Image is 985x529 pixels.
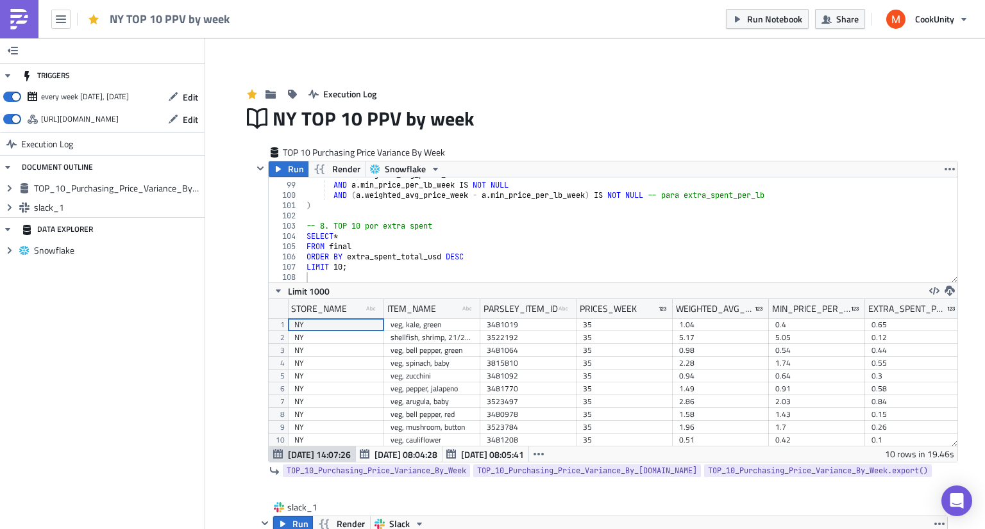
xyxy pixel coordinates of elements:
div: 2.03 [775,395,859,408]
div: 0.42 [775,434,859,446]
div: 2.86 [679,395,762,408]
span: Execution Log [323,87,376,101]
div: 0.55 [871,357,955,370]
div: 0.51 [679,434,762,446]
span: Render [332,161,360,177]
span: slack_1 [287,501,339,514]
span: Snowflake [385,161,426,177]
button: Edit [162,110,205,129]
div: STORE_NAME [291,299,347,318]
div: TRIGGERS [22,64,70,87]
span: TOP_10_Purchasing_Price_Variance_By_Week.export() [708,464,928,477]
div: 35 [583,344,666,357]
div: 10 rows in 19.46s [885,446,954,462]
span: CookUnity [915,12,954,26]
a: TOP_10_Purchasing_Price_Variance_By_Week.export() [704,464,932,477]
div: veg, spinach, baby [391,357,474,370]
div: 3481092 [487,370,570,382]
div: EXTRA_SPENT_PER_LB [868,299,947,318]
div: 0.64 [775,370,859,382]
div: veg, kale, green [391,318,474,331]
button: Limit 1000 [269,283,334,298]
div: PRICES_WEEK [580,299,637,318]
button: [DATE] 08:05:41 [442,446,529,462]
div: 35 [583,370,666,382]
div: NY [294,318,378,331]
span: [DATE] 14:07:26 [288,448,351,461]
div: 3481064 [487,344,570,357]
div: NY [294,331,378,344]
div: 0.26 [871,421,955,434]
div: WEIGHTED_AVG_PRICE_WEEK [676,299,755,318]
div: 104 [269,231,304,241]
button: Run Notebook [726,9,809,29]
button: Share [815,9,865,29]
div: 0.44 [871,344,955,357]
div: NY [294,408,378,421]
span: TOP_10_Purchasing_Price_Variance_By_Week [34,183,201,194]
div: Open Intercom Messenger [941,485,972,516]
div: 1.74 [775,357,859,370]
div: 35 [583,331,666,344]
div: ITEM_NAME [387,299,436,318]
div: 3522192 [487,331,570,344]
span: NY TOP 10 PPV by week [273,106,475,131]
div: 0.84 [871,395,955,408]
span: TOP_10_Purchasing_Price_Variance_By_Week [287,464,466,477]
div: 3481208 [487,434,570,446]
div: 0.15 [871,408,955,421]
div: 35 [583,434,666,446]
div: 101 [269,200,304,211]
img: Avatar [885,8,907,30]
div: shellfish, shrimp, 21/25, tail-off [391,331,474,344]
div: NY [294,370,378,382]
div: 0.12 [871,331,955,344]
div: 35 [583,357,666,370]
div: veg, bell pepper, green [391,344,474,357]
div: veg, zucchini [391,370,474,382]
div: 1.96 [679,421,762,434]
div: 3523497 [487,395,570,408]
div: 0.3 [871,370,955,382]
span: Limit 1000 [288,284,330,298]
div: 100 [269,190,304,200]
div: 108 [269,272,304,282]
div: MIN_PRICE_PER_LB_WEEK [772,299,851,318]
a: TOP_10_Purchasing_Price_Variance_By_Week [283,464,470,477]
div: 3481770 [487,382,570,395]
div: 99 [269,180,304,190]
span: Run [288,161,304,177]
div: 1.49 [679,382,762,395]
div: every week on Monday, Tuesday [41,87,129,106]
div: 35 [583,382,666,395]
div: veg, bell pepper, red [391,408,474,421]
div: 3480978 [487,408,570,421]
span: Execution Log [21,133,73,156]
span: [DATE] 08:05:41 [461,448,524,461]
div: DOCUMENT OUTLINE [22,156,93,179]
div: 105 [269,241,304,252]
button: Snowflake [366,161,445,177]
div: 35 [583,395,666,408]
div: 1.58 [679,408,762,421]
button: [DATE] 14:07:26 [269,446,356,462]
div: 0.91 [775,382,859,395]
span: slack_1 [34,202,201,213]
div: 0.54 [775,344,859,357]
div: 0.58 [871,382,955,395]
div: 1.04 [679,318,762,331]
button: Execution Log [302,84,383,104]
div: 107 [269,262,304,272]
div: 0.98 [679,344,762,357]
div: 3481019 [487,318,570,331]
div: veg, cauliflower [391,434,474,446]
div: 0.4 [775,318,859,331]
div: 0.1 [871,434,955,446]
button: Run [269,161,308,177]
div: 1.7 [775,421,859,434]
button: Hide content [253,161,268,176]
img: PushMetrics [9,9,29,29]
div: 2.28 [679,357,762,370]
div: 0.94 [679,370,762,382]
button: CookUnity [879,5,975,33]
